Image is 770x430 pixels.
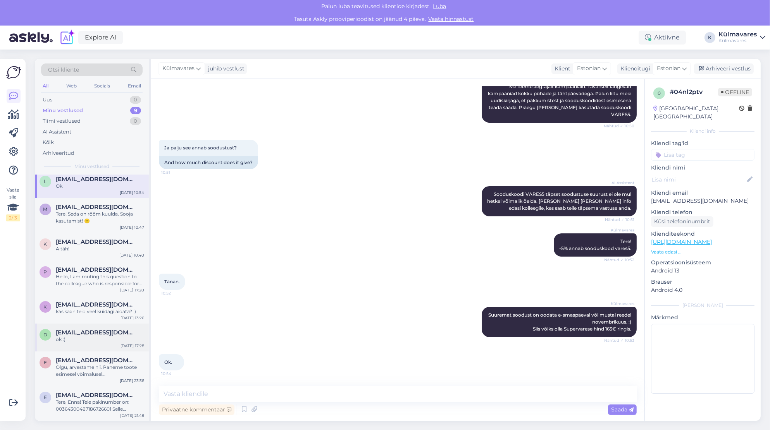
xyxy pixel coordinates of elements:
[44,269,47,275] span: P
[651,128,754,135] div: Kliendi info
[651,164,754,172] p: Kliendi nimi
[651,216,713,227] div: Küsi telefoninumbrit
[488,70,632,117] span: Tere! Me teeme aeg-ajalt kampaaniaid. Tavaliselt langevad kampaaniad kokku pühade ja tähtpäevadeg...
[44,360,47,365] span: e
[48,66,79,74] span: Otsi kliente
[577,64,601,73] span: Estonian
[119,252,144,258] div: [DATE] 10:40
[604,257,634,263] span: Nähtud ✓ 10:52
[43,139,54,146] div: Kõik
[56,399,144,413] div: Tere, Enna! Teie pakinumber on: 00364300487186726601 Selle pakinumbriga saate vormistada smartpos...
[653,105,739,121] div: [GEOGRAPHIC_DATA], [GEOGRAPHIC_DATA]
[651,139,754,147] p: Kliendi tag'id
[651,230,754,238] p: Klienditeekond
[44,394,47,400] span: e
[161,290,190,296] span: 10:52
[431,3,449,10] span: Luba
[56,301,136,308] span: kveinimae@gmail.com
[56,176,136,183] span: Lyott01@gmail.com
[130,117,141,125] div: 0
[488,312,632,332] span: Suuremat soodust on oodata e-smaspäeval või mustal reedel novembrikuus. :) Siis võiks olla Superv...
[651,267,754,275] p: Android 13
[56,336,144,343] div: ok :)
[130,107,141,115] div: 9
[651,197,754,205] p: [EMAIL_ADDRESS][DOMAIN_NAME]
[43,149,74,157] div: Arhiveeritud
[159,404,234,415] div: Privaatne kommentaar
[605,227,634,233] span: Külmavares
[121,343,144,349] div: [DATE] 17:28
[604,337,634,343] span: Nähtud ✓ 10:53
[605,217,634,223] span: Nähtud ✓ 10:51
[56,273,144,287] div: Hello, I am routing this question to the colleague who is responsible for this topic. The reply m...
[43,117,81,125] div: Tiimi vestlused
[120,224,144,230] div: [DATE] 10:47
[164,279,180,284] span: Tänan.
[164,359,172,365] span: Ok.
[43,128,71,136] div: AI Assistent
[56,266,136,273] span: Punnispossu@gmail.com
[43,332,47,337] span: d
[426,15,476,22] a: Vaata hinnastust
[705,32,715,43] div: K
[93,81,112,91] div: Socials
[120,413,144,418] div: [DATE] 21:49
[651,208,754,216] p: Kliendi telefon
[121,315,144,321] div: [DATE] 13:26
[651,175,746,184] input: Lisa nimi
[120,190,144,195] div: [DATE] 10:54
[651,278,754,286] p: Brauser
[611,406,634,413] span: Saada
[651,314,754,322] p: Märkmed
[56,238,136,245] span: kadijarvis@gmail.com
[487,191,632,211] span: Sooduskoodi VARES5 täpset soodustuse suurust ei ole mul hetkel võimalik öelda. [PERSON_NAME] [PER...
[718,31,757,38] div: Külmavares
[651,189,754,197] p: Kliendi email
[56,364,144,378] div: Olgu, arvestame nii. Paneme toote esimesel võimalusel [PERSON_NAME]. Hetkese seisuga peaks [PERSO...
[59,29,75,46] img: explore-ai
[718,88,752,96] span: Offline
[651,248,754,255] p: Vaata edasi ...
[43,96,52,104] div: Uus
[44,241,47,247] span: k
[718,38,757,44] div: Külmavares
[605,301,634,307] span: Külmavares
[617,65,650,73] div: Klienditugi
[56,357,136,364] span: enna.tlp@gmail.com
[694,63,754,74] div: Arhiveeri vestlus
[161,170,190,175] span: 10:51
[658,90,661,96] span: 0
[670,87,718,97] div: # 04nl2ptv
[161,371,190,377] span: 10:54
[130,96,141,104] div: 0
[56,308,144,315] div: kas saan teid veel kuidagi aidata? :)
[159,156,258,169] div: And how much discount does it give?
[120,287,144,293] div: [DATE] 17:20
[6,187,20,221] div: Vaata siia
[651,149,754,161] input: Lisa tag
[56,204,136,211] span: marimix16@gmail.com
[65,81,78,91] div: Web
[657,64,680,73] span: Estonian
[126,81,143,91] div: Email
[56,245,144,252] div: Aitäh!
[164,145,237,151] span: Ja palju see annab soodustust?
[56,329,136,336] span: danguolesammal@gmail.com
[651,238,712,245] a: [URL][DOMAIN_NAME]
[604,123,634,129] span: Nähtud ✓ 10:50
[43,206,48,212] span: m
[6,214,20,221] div: 2 / 3
[639,31,686,45] div: Aktiivne
[44,304,47,310] span: k
[56,183,144,190] div: Ok.
[43,107,83,115] div: Minu vestlused
[651,259,754,267] p: Operatsioonisüsteem
[56,392,136,399] span: enna.tlp@gmail.com
[78,31,123,44] a: Explore AI
[651,302,754,309] div: [PERSON_NAME]
[56,211,144,224] div: Tere! Seda on rõõm kuulda. Sooja kasutamist! 🙂
[205,65,245,73] div: juhib vestlust
[44,178,47,184] span: L
[651,286,754,294] p: Android 4.0
[718,31,765,44] a: KülmavaresKülmavares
